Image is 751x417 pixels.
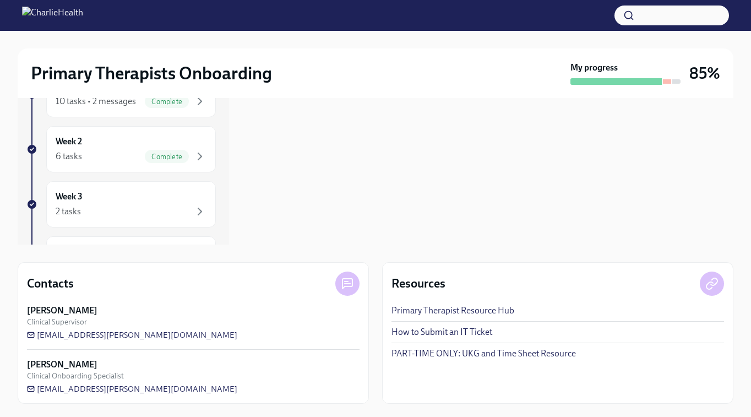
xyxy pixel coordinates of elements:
[391,326,492,338] a: How to Submit an IT Ticket
[391,305,514,317] a: Primary Therapist Resource Hub
[27,329,237,340] a: [EMAIL_ADDRESS][PERSON_NAME][DOMAIN_NAME]
[391,348,576,360] a: PART-TIME ONLY: UKG and Time Sheet Resource
[145,98,189,106] span: Complete
[27,383,237,394] a: [EMAIL_ADDRESS][PERSON_NAME][DOMAIN_NAME]
[27,371,124,381] span: Clinical Onboarding Specialist
[689,63,720,83] h3: 85%
[31,62,272,84] h2: Primary Therapists Onboarding
[27,275,74,292] h4: Contacts
[27,359,97,371] strong: [PERSON_NAME]
[56,136,82,148] h6: Week 2
[56,150,82,163] div: 6 tasks
[56,205,81,218] div: 2 tasks
[570,62,618,74] strong: My progress
[27,305,97,317] strong: [PERSON_NAME]
[26,126,216,172] a: Week 26 tasksComplete
[145,153,189,161] span: Complete
[391,275,445,292] h4: Resources
[26,181,216,228] a: Week 32 tasks
[56,191,83,203] h6: Week 3
[56,95,136,107] div: 10 tasks • 2 messages
[22,7,83,24] img: CharlieHealth
[27,317,87,327] span: Clinical Supervisor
